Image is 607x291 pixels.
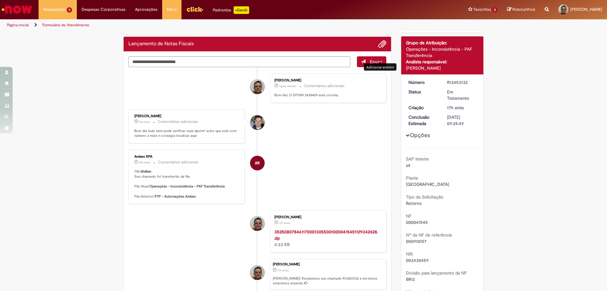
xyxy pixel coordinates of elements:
[406,270,467,276] b: Divisão para lançamento da NF
[406,46,479,59] div: Operações - Inconsistência - PAF Transferência
[492,7,498,13] span: 2
[141,169,151,174] b: Welber
[250,79,265,94] div: Welber Teixeira Gomes
[406,40,479,46] div: Grupo de Atribuição:
[82,6,126,13] span: Despesas Corporativas
[274,215,380,219] div: [PERSON_NAME]
[139,161,150,164] span: 12h atrás
[1,3,33,16] img: ServiceNow
[42,22,89,28] a: Formulário de Atendimento
[234,6,249,14] p: +GenAi
[250,265,265,280] div: Welber Teixeira Gomes
[406,276,415,282] span: BR12
[406,59,479,65] div: Analista responsável:
[134,114,240,118] div: [PERSON_NAME]
[370,59,382,65] span: Enviar
[406,65,479,71] div: [PERSON_NAME]
[357,56,386,67] button: Enviar
[128,259,386,289] li: Welber Teixeira Gomes
[406,156,429,162] b: SAP Interim
[447,105,464,111] span: 17h atrás
[447,104,476,111] div: 27/08/2025 15:24:45
[404,79,443,85] dt: Número
[255,155,260,171] span: AR
[67,7,72,13] span: 3
[274,93,380,98] p: Bom dia! O DPVIM 3438459 está correta.
[406,181,449,187] span: [GEOGRAPHIC_DATA]
[570,7,602,12] span: [PERSON_NAME]
[447,89,476,101] div: Em Tratamento
[250,156,265,170] div: Ambev RPA
[406,175,418,181] b: Planta
[279,221,290,225] time: 27/08/2025 15:24:27
[406,257,429,263] span: 003438459
[364,63,396,71] div: Adicionar anexos
[304,83,345,89] small: Comentários adicionais
[274,79,380,82] div: [PERSON_NAME]
[186,4,203,14] img: click_logo_yellow_360x200.png
[474,6,491,13] span: Favoritos
[134,169,240,199] p: Olá, , Seu chamado foi transferido de fila. Fila Atual: Fila Anterior:
[278,269,289,272] span: 17h atrás
[507,7,535,13] a: Rascunhos
[155,194,196,199] b: PTP - Automações Ambev
[274,229,378,241] a: 35250807846117000130550010000415451129342428.zip
[250,115,265,130] div: Guilherme Luiz Taveiros Adao
[406,213,411,219] b: NF
[279,84,296,88] span: Agora mesmo
[404,104,443,111] dt: Criação
[406,194,443,200] b: Tipo da Solicitação
[128,41,194,47] h2: Lançamento de Notas Fiscais Histórico de tíquete
[406,200,422,206] span: Retorno
[447,105,464,111] time: 27/08/2025 15:24:45
[406,251,413,257] b: NRI
[134,155,240,159] div: Ambev RPA
[5,19,400,31] ul: Trilhas de página
[447,114,476,127] div: [DATE] 09:24:49
[43,6,65,13] span: Requisições
[273,263,383,266] div: [PERSON_NAME]
[139,161,150,164] time: 27/08/2025 20:04:44
[139,120,150,124] span: 3m atrás
[406,219,428,225] span: 000041545
[274,229,380,248] div: 4.33 KB
[406,162,410,168] span: s4
[167,6,177,13] span: More
[150,184,225,189] b: Operações - Inconsistência - PAF Transferência
[213,6,249,14] div: Padroniza
[273,276,383,286] p: [PERSON_NAME]! Recebemos seu chamado R13453132 e em breve estaremos atuando.
[406,232,452,238] b: Nº da NF de referência
[135,6,157,13] span: Aprovações
[279,84,296,88] time: 28/08/2025 08:20:42
[250,216,265,231] div: Welber Teixeira Gomes
[158,119,198,124] small: Comentários adicionais
[134,129,240,138] p: Bom dia tudo bem pode verificar esse dpvim? acho que está com número a mais n consegui localizar ...
[279,221,290,225] span: 17h atrás
[404,89,443,95] dt: Status
[378,40,386,48] button: Adicionar anexos
[512,6,535,12] span: Rascunhos
[404,114,443,127] dt: Conclusão Estimada
[406,238,426,244] span: 000910157
[447,79,476,85] div: R13453132
[139,120,150,124] time: 28/08/2025 08:17:43
[158,160,199,165] small: Comentários adicionais
[128,56,350,67] textarea: Digite sua mensagem aqui...
[7,22,29,28] a: Página inicial
[278,269,289,272] time: 27/08/2025 15:24:45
